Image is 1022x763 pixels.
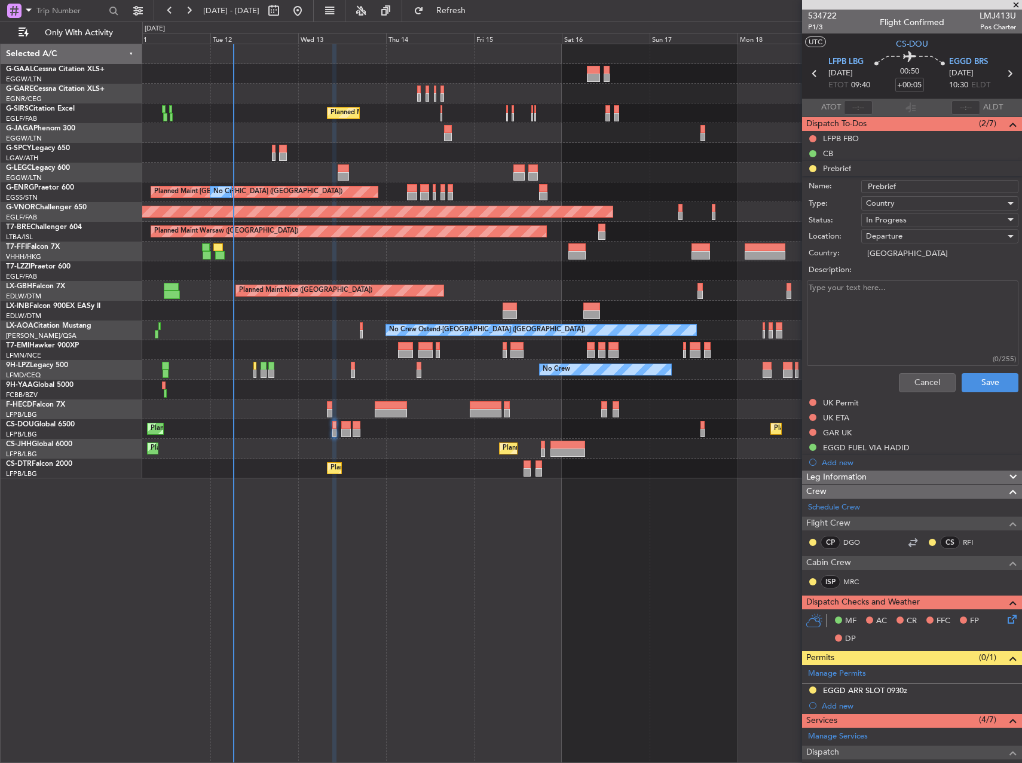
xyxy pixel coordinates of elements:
a: EGGW/LTN [6,134,42,143]
span: LMJ413U [980,10,1016,22]
span: In Progress [866,215,907,225]
a: G-GAALCessna Citation XLS+ [6,66,105,73]
span: Crew [806,485,827,499]
a: G-JAGAPhenom 300 [6,125,75,132]
div: Flight Confirmed [880,16,944,29]
a: 9H-YAAGlobal 5000 [6,381,74,389]
a: EGLF/FAB [6,272,37,281]
span: MF [845,615,856,627]
span: 9H-LPZ [6,362,30,369]
div: UK Permit [823,398,859,408]
span: Refresh [426,7,476,15]
span: Leg Information [806,471,867,484]
span: Country [866,198,895,209]
a: LFPB/LBG [6,469,37,478]
a: G-VNORChallenger 650 [6,204,87,211]
span: G-GAAL [6,66,33,73]
span: Only With Activity [31,29,126,37]
span: G-ENRG [6,184,34,191]
a: T7-EMIHawker 900XP [6,342,79,349]
label: Type: [809,198,861,210]
label: Location: [809,231,861,243]
span: Dispatch To-Dos [806,117,867,131]
div: Planned Maint [GEOGRAPHIC_DATA] ([GEOGRAPHIC_DATA]) [154,183,342,201]
div: CP [821,536,840,549]
a: EGGW/LTN [6,173,42,182]
div: No Crew Ostend-[GEOGRAPHIC_DATA] ([GEOGRAPHIC_DATA]) [389,321,585,339]
div: [DATE] [145,24,165,34]
div: Thu 14 [386,33,474,44]
a: G-ENRGPraetor 600 [6,184,74,191]
div: Mon 18 [738,33,825,44]
span: AC [876,615,887,627]
label: Status: [809,215,861,227]
input: Trip Number [36,2,105,20]
a: G-SPCYLegacy 650 [6,145,70,152]
span: [DATE] [949,68,974,80]
a: EGSS/STN [6,193,38,202]
span: [DATE] - [DATE] [203,5,259,16]
span: CR [907,615,917,627]
span: LFPB LBG [828,56,864,68]
span: G-VNOR [6,204,35,211]
span: EGGD BRS [949,56,988,68]
a: RFI [963,537,990,548]
span: G-SIRS [6,105,29,112]
div: LFPB FBO [823,133,859,144]
span: Dispatch [806,746,839,759]
a: LX-AOACitation Mustang [6,322,91,329]
span: P1/3 [808,22,837,32]
div: (0/255) [993,353,1016,364]
a: T7-BREChallenger 604 [6,224,82,231]
span: LX-INB [6,303,29,310]
span: ATOT [821,102,841,114]
span: 534722 [808,10,837,22]
span: [DATE] [828,68,853,80]
div: CS [940,536,960,549]
div: Planned Maint Warsaw ([GEOGRAPHIC_DATA]) [154,222,298,240]
span: Flight Crew [806,517,850,530]
a: CS-DOUGlobal 6500 [6,421,75,428]
div: Planned Maint [GEOGRAPHIC_DATA] ([GEOGRAPHIC_DATA]) [331,104,519,122]
div: Mon 11 [122,33,210,44]
div: Planned Maint Nice ([GEOGRAPHIC_DATA]) [239,282,372,300]
a: LFPB/LBG [6,450,37,459]
a: G-SIRSCitation Excel [6,105,75,112]
span: G-JAGA [6,125,33,132]
a: G-GARECessna Citation XLS+ [6,86,105,93]
span: G-LEGC [6,164,32,172]
div: Planned Maint [GEOGRAPHIC_DATA] ([GEOGRAPHIC_DATA]) [503,440,691,457]
a: EGLF/FAB [6,213,37,222]
a: Manage Permits [808,668,866,680]
div: Planned Maint [GEOGRAPHIC_DATA] ([GEOGRAPHIC_DATA]) [151,420,339,438]
a: Schedule Crew [808,502,860,514]
div: Planned Maint [GEOGRAPHIC_DATA] ([GEOGRAPHIC_DATA]) [774,420,962,438]
button: Save [962,373,1018,392]
span: T7-FFI [6,243,27,251]
div: Planned Maint Sofia [331,459,391,477]
a: F-HECDFalcon 7X [6,401,65,408]
span: LX-AOA [6,322,33,329]
a: T7-LZZIPraetor 600 [6,263,71,270]
span: Permits [806,651,834,665]
div: UK ETA [823,413,849,423]
div: GAR UK [823,428,852,438]
div: Sat 16 [562,33,650,44]
span: LX-GBH [6,283,32,290]
span: ELDT [971,80,990,91]
a: T7-FFIFalcon 7X [6,243,60,251]
button: Only With Activity [13,23,130,42]
span: 09:40 [851,80,870,91]
span: CS-JHH [6,441,32,448]
span: T7-EMI [6,342,29,349]
span: (0/1) [979,651,996,664]
span: FP [970,615,979,627]
span: ETOT [828,80,848,91]
a: VHHH/HKG [6,252,41,261]
div: EGGD ARR SLOT 0930z [823,685,907,695]
input: --:-- [844,100,873,115]
div: EGGD FUEL VIA HADID [823,442,910,453]
div: No Crew [543,361,570,379]
a: FCBB/BZV [6,390,38,399]
span: G-GARE [6,86,33,93]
